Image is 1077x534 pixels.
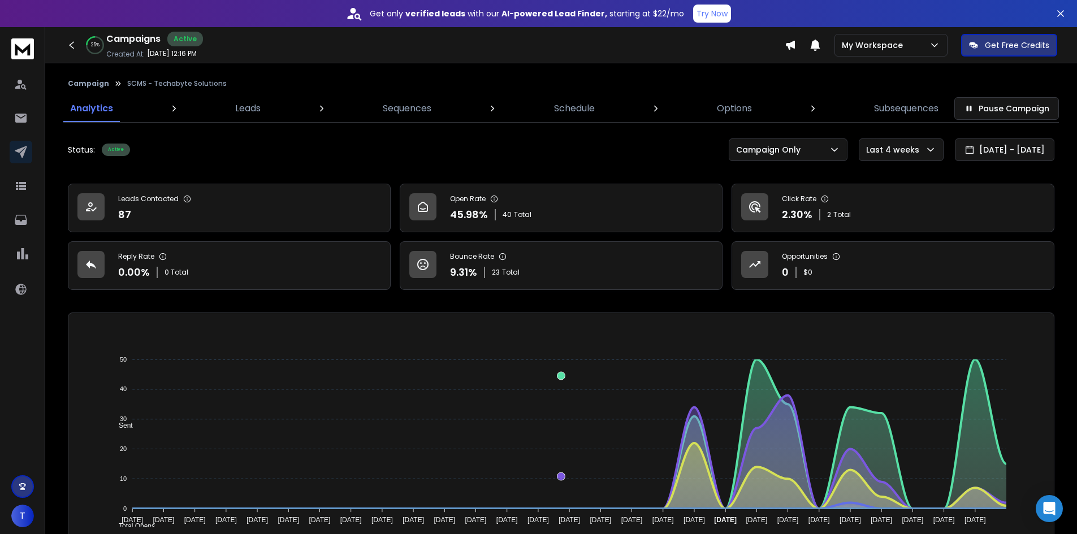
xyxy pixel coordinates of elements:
tspan: [DATE] [496,516,518,524]
button: Try Now [693,5,731,23]
span: Total [514,210,531,219]
span: Total [502,268,520,277]
tspan: [DATE] [621,516,643,524]
p: My Workspace [842,40,907,51]
p: Analytics [70,102,113,115]
p: [DATE] 12:16 PM [147,49,197,58]
tspan: [DATE] [871,516,892,524]
a: Options [710,95,759,122]
p: Open Rate [450,194,486,203]
p: Subsequences [874,102,938,115]
tspan: 50 [120,356,127,363]
tspan: [DATE] [184,516,206,524]
span: 2 [827,210,831,219]
tspan: [DATE] [434,516,455,524]
p: Schedule [554,102,595,115]
tspan: [DATE] [840,516,861,524]
tspan: [DATE] [559,516,580,524]
p: Try Now [697,8,728,19]
span: 23 [492,268,500,277]
tspan: 10 [120,475,127,482]
button: [DATE] - [DATE] [955,138,1054,161]
button: Get Free Credits [961,34,1057,57]
tspan: 30 [120,415,127,422]
tspan: [DATE] [122,516,143,524]
p: Get Free Credits [985,40,1049,51]
a: Open Rate45.98%40Total [400,184,723,232]
tspan: [DATE] [777,516,799,524]
tspan: [DATE] [153,516,175,524]
a: Schedule [547,95,602,122]
tspan: [DATE] [902,516,924,524]
strong: verified leads [405,8,465,19]
span: Sent [110,422,133,429]
p: Last 4 weeks [866,144,924,155]
p: Leads Contacted [118,194,179,203]
span: Total Opens [110,522,155,530]
p: Leads [235,102,261,115]
button: Campaign [68,79,109,88]
a: Bounce Rate9.31%23Total [400,241,723,290]
button: T [11,505,34,527]
a: Reply Rate0.00%0 Total [68,241,391,290]
a: Sequences [376,95,438,122]
p: 9.31 % [450,264,477,280]
tspan: [DATE] [371,516,393,524]
a: Leads [228,95,267,122]
tspan: [DATE] [652,516,674,524]
p: 0 [782,264,789,280]
a: Opportunities0$0 [732,241,1054,290]
tspan: [DATE] [309,516,331,524]
p: 25 % [91,42,100,49]
p: Campaign Only [736,144,805,155]
p: 45.98 % [450,207,488,223]
tspan: [DATE] [684,516,705,524]
tspan: [DATE] [246,516,268,524]
tspan: [DATE] [527,516,549,524]
tspan: 0 [123,505,127,512]
a: Analytics [63,95,120,122]
tspan: [DATE] [590,516,611,524]
p: Created At: [106,50,145,59]
p: Opportunities [782,252,828,261]
tspan: [DATE] [215,516,237,524]
p: Sequences [383,102,431,115]
button: Pause Campaign [954,97,1059,120]
tspan: [DATE] [808,516,830,524]
span: 40 [503,210,512,219]
p: 87 [118,207,131,223]
h1: Campaigns [106,32,161,46]
p: 0.00 % [118,264,150,280]
tspan: [DATE] [714,516,737,524]
tspan: [DATE] [340,516,362,524]
p: $ 0 [803,268,812,277]
tspan: 40 [120,386,127,393]
p: 0 Total [165,268,188,277]
p: Reply Rate [118,252,154,261]
div: Active [102,144,130,156]
p: 2.30 % [782,207,812,223]
tspan: [DATE] [465,516,487,524]
p: Options [717,102,752,115]
tspan: [DATE] [403,516,424,524]
img: logo [11,38,34,59]
div: Open Intercom Messenger [1036,495,1063,522]
span: Total [833,210,851,219]
a: Click Rate2.30%2Total [732,184,1054,232]
tspan: [DATE] [746,516,767,524]
p: Click Rate [782,194,816,203]
p: Status: [68,144,95,155]
tspan: [DATE] [933,516,955,524]
a: Leads Contacted87 [68,184,391,232]
tspan: 20 [120,445,127,452]
tspan: [DATE] [278,516,299,524]
div: Active [167,32,203,46]
a: Subsequences [867,95,945,122]
tspan: [DATE] [964,516,986,524]
p: Bounce Rate [450,252,494,261]
strong: AI-powered Lead Finder, [501,8,607,19]
p: Get only with our starting at $22/mo [370,8,684,19]
p: SCMS - Techabyte Solutions [127,79,227,88]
